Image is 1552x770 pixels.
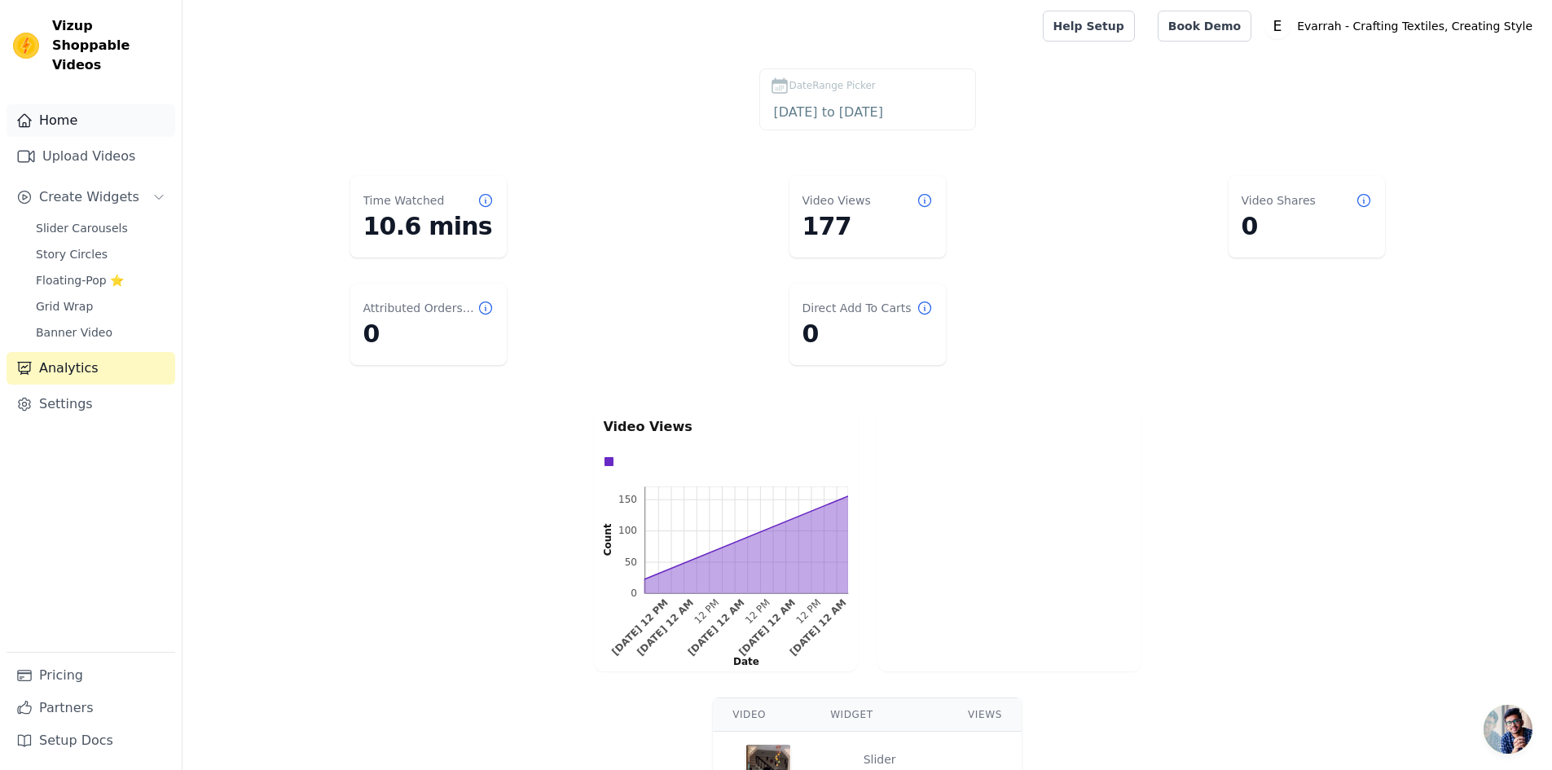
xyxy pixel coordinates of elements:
a: Slider Carousels [26,217,175,240]
g: bottom ticks [609,593,848,658]
a: Setup Docs [7,724,175,757]
span: Slider Carousels [36,220,128,236]
text: 100 [618,525,637,536]
text: 12 PM [743,596,772,626]
dt: Direct Add To Carts [802,300,912,316]
text: [DATE] 12 AM [787,596,848,658]
dt: Video Shares [1242,192,1316,209]
g: left axis [578,487,644,600]
dt: Video Views [802,192,871,209]
text: Date [732,656,758,667]
a: Home [7,104,175,137]
text: [DATE] 12 PM [609,596,670,658]
a: Story Circles [26,243,175,266]
dd: 0 [363,319,494,349]
dd: 0 [802,319,933,349]
p: Evarrah - Crafting Textiles, Creating Style [1290,11,1539,41]
dd: 0 [1242,212,1372,241]
a: Settings [7,388,175,420]
text: 0 [631,587,637,599]
dd: 177 [802,212,933,241]
g: Sat Sep 13 2025 00:00:00 GMT+0530 (India Standard Time) [787,596,848,658]
img: Vizup [13,33,39,59]
span: Grid Wrap [36,298,93,315]
g: Fri Sep 12 2025 00:00:00 GMT+0530 (India Standard Time) [736,596,798,658]
text: [DATE] 12 AM [635,596,696,658]
span: Vizup Shoppable Videos [52,16,169,75]
g: Wed Sep 10 2025 12:00:00 GMT+0530 (India Standard Time) [692,596,721,626]
g: Tue Sep 09 2025 12:00:00 GMT+0530 (India Standard Time) [609,596,670,658]
span: Floating-Pop ⭐ [36,272,124,288]
text: E [1273,18,1282,34]
th: Video [713,698,811,732]
a: Pricing [7,659,175,692]
th: Widget [811,698,948,732]
g: Thu Sep 11 2025 00:00:00 GMT+0530 (India Standard Time) [685,596,746,658]
text: 12 PM [692,596,721,626]
text: [DATE] 12 AM [736,596,798,658]
button: E Evarrah - Crafting Textiles, Creating Style [1264,11,1539,41]
a: Upload Videos [7,140,175,173]
p: Video Views [604,417,848,437]
text: 12 PM [794,596,823,626]
text: 150 [618,494,637,505]
th: Views [948,698,1022,732]
a: Help Setup [1043,11,1135,42]
g: Thu Sep 11 2025 12:00:00 GMT+0530 (India Standard Time) [743,596,772,626]
text: 50 [624,557,636,568]
a: Analytics [7,352,175,385]
dt: Time Watched [363,192,445,209]
a: Book Demo [1158,11,1251,42]
a: Banner Video [26,321,175,344]
g: Fri Sep 12 2025 12:00:00 GMT+0530 (India Standard Time) [794,596,823,626]
div: Open chat [1484,705,1532,754]
g: left ticks [618,487,644,600]
dt: Attributed Orders Count [363,300,477,316]
input: DateRange Picker [770,102,965,123]
span: Create Widgets [39,187,139,207]
a: Floating-Pop ⭐ [26,269,175,292]
div: Data groups [600,452,844,471]
a: Partners [7,692,175,724]
span: DateRange Picker [789,78,876,93]
button: Create Widgets [7,181,175,213]
dd: 10.6 mins [363,212,494,241]
g: Wed Sep 10 2025 00:00:00 GMT+0530 (India Standard Time) [635,596,696,658]
text: [DATE] 12 AM [685,596,746,658]
text: Count [602,523,613,556]
span: Banner Video [36,324,112,341]
a: Grid Wrap [26,295,175,318]
span: Story Circles [36,246,108,262]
